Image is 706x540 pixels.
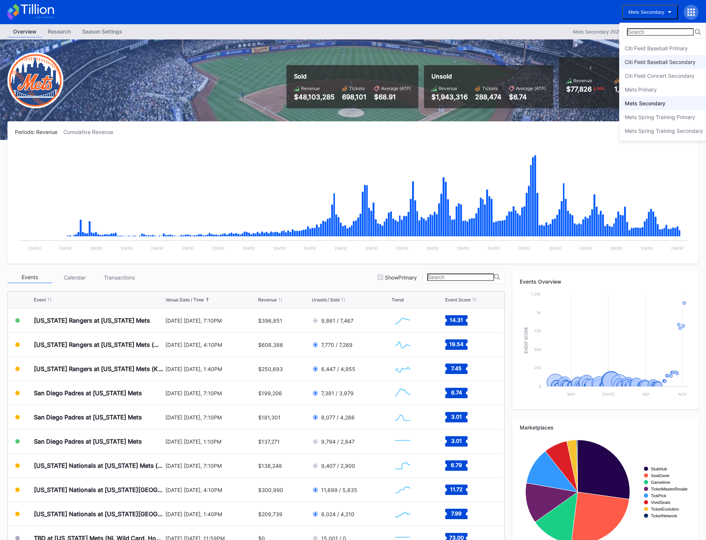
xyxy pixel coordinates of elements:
[625,128,703,134] div: Mets Spring Training Secondary
[625,59,696,65] div: Citi Field Baseball Secondary
[625,114,695,120] div: Mets Spring Training Primary
[625,73,694,79] div: Citi Field Concert Secondary
[627,28,694,36] input: Search
[625,86,657,93] div: Mets Primary
[625,100,665,106] div: Mets Secondary
[625,45,688,51] div: Citi Field Baseball Primary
